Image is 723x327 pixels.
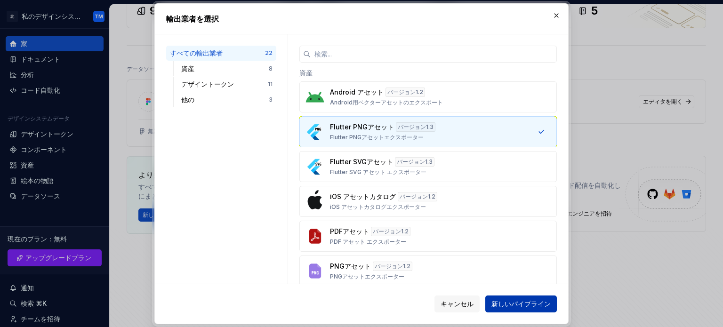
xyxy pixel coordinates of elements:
font: PDFアセット [330,227,369,235]
button: Flutter SVGアセットバージョン1.3Flutter SVG アセット エクスポーター [299,151,557,182]
font: PDF アセット エクスポーター [330,238,406,245]
font: 3 [269,96,273,103]
button: Flutter PNGアセットバージョン1.3Flutter PNGアセットエクスポーター [299,116,557,147]
font: 1.2 [428,193,435,200]
font: 22 [265,49,273,56]
button: 資産8 [177,61,276,76]
font: 1.2 [403,263,410,270]
font: バージョン [398,123,426,130]
button: Android アセットバージョン1.2Android用ベクターアセットのエクスポート [299,81,557,112]
font: キャンセル [441,300,474,308]
font: バージョン [373,228,401,235]
font: Android アセット [330,88,384,96]
font: Android用ベクターアセットのエクスポート [330,99,443,106]
button: PDFアセットバージョン1.2PDF アセット エクスポーター [299,221,557,252]
font: 1.2 [401,228,409,235]
font: 資産 [299,69,313,77]
font: iOS アセットカタログ [330,192,396,200]
font: 資産 [181,64,194,72]
button: デザイントークン11 [177,77,276,92]
font: Flutter PNGアセット [330,123,394,131]
font: 1.2 [416,88,423,96]
font: PNGアセットエクスポーター [330,273,404,280]
font: Flutter PNGアセットエクスポーター [330,134,424,141]
button: 新しいパイプライン [485,295,557,312]
font: バージョン [375,263,403,270]
button: iOS アセットカタログバージョン1.2iOS アセットカタログエクスポーター [299,186,557,217]
font: 他の [181,96,194,104]
font: すべての輸出業者 [170,49,223,57]
font: iOS アセットカタログエクスポーター [330,203,426,210]
font: 輸出業者を選択 [166,14,219,24]
button: すべての輸出業者22 [166,46,276,61]
font: 11 [268,80,273,88]
font: 新しいパイプライン [491,300,551,308]
font: 8 [269,65,273,72]
font: 1.3 [425,158,433,165]
button: 他の3 [177,92,276,107]
font: デザイントークン [181,80,234,88]
font: バージョン [387,88,416,96]
input: 検索... [311,46,557,63]
button: PNGアセットバージョン1.2PNGアセットエクスポーター [299,255,557,287]
font: PNGアセット [330,262,371,270]
font: Flutter SVG アセット エクスポーター [330,168,426,175]
font: 1.3 [426,123,434,130]
button: キャンセル [434,295,480,312]
font: バージョン [397,158,425,165]
font: バージョン [400,193,428,200]
font: Flutter SVGアセット [330,158,393,166]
